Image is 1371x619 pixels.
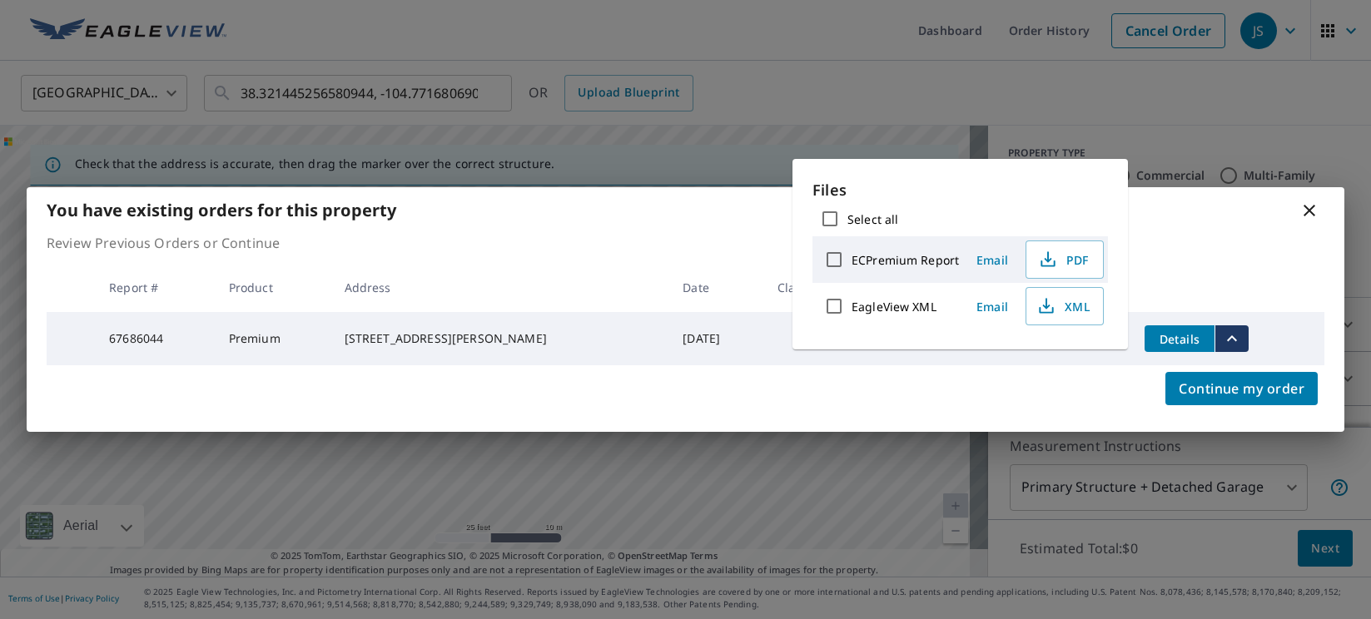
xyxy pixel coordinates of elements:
[1145,325,1215,352] button: detailsBtn-67686044
[216,312,331,365] td: Premium
[1155,331,1205,347] span: Details
[764,263,875,312] th: Claim ID
[47,199,396,221] b: You have existing orders for this property
[966,294,1019,319] button: Email
[847,211,898,227] label: Select all
[669,312,764,365] td: [DATE]
[972,299,1012,314] span: Email
[96,263,216,312] th: Report #
[1036,296,1090,316] span: XML
[1165,372,1318,405] button: Continue my order
[972,252,1012,268] span: Email
[1026,287,1104,325] button: XML
[966,247,1019,273] button: Email
[1179,377,1304,400] span: Continue my order
[1026,240,1104,279] button: PDF
[47,233,1324,253] p: Review Previous Orders or Continue
[96,312,216,365] td: 67686044
[331,263,670,312] th: Address
[669,263,764,312] th: Date
[812,179,1108,201] p: Files
[852,252,959,268] label: ECPremium Report
[1036,250,1090,270] span: PDF
[216,263,331,312] th: Product
[345,330,657,347] div: [STREET_ADDRESS][PERSON_NAME]
[852,299,936,314] label: EagleView XML
[1215,325,1249,352] button: filesDropdownBtn-67686044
